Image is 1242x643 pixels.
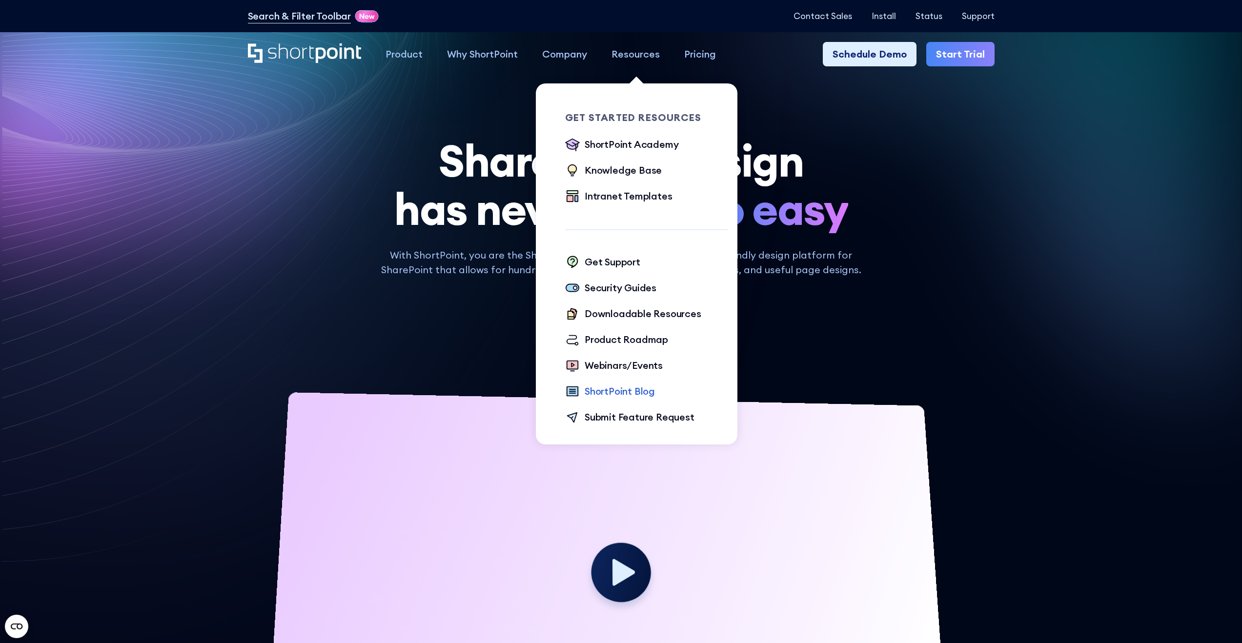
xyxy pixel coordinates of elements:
[684,47,716,61] div: Pricing
[530,42,599,66] a: Company
[248,9,351,23] a: Search & Filter Toolbar
[926,42,995,66] a: Start Trial
[565,306,701,322] a: Downloadable Resources
[373,42,435,66] a: Product
[565,163,662,179] a: Knowledge Base
[386,47,423,61] div: Product
[374,248,868,277] p: With ShortPoint, you are the SharePoint Designer. ShortPoint is a user-friendly design platform f...
[585,358,663,373] div: Webinars/Events
[585,281,656,295] div: Security Guides
[599,42,672,66] a: Resources
[435,42,530,66] a: Why ShortPoint
[1193,596,1242,643] iframe: Chat Widget
[565,113,728,122] div: Get Started Resources
[585,255,640,269] div: Get Support
[5,615,28,638] button: Open CMP widget
[565,410,694,426] a: Submit Feature Request
[565,137,678,153] a: ShortPoint Academy
[585,410,694,424] div: Submit Feature Request
[542,47,587,61] div: Company
[565,384,655,400] a: ShortPoint Blog
[611,47,660,61] div: Resources
[672,42,728,66] a: Pricing
[585,332,668,347] div: Product Roadmap
[585,163,662,178] div: Knowledge Base
[565,255,640,271] a: Get Support
[248,43,362,64] a: Home
[585,306,701,321] div: Downloadable Resources
[916,11,942,21] a: Status
[447,47,518,61] div: Why ShortPoint
[585,137,678,152] div: ShortPoint Academy
[585,189,672,203] div: Intranet Templates
[962,11,995,21] a: Support
[565,189,672,205] a: Intranet Templates
[698,185,848,233] span: so easy
[565,332,668,348] a: Product Roadmap
[565,358,663,374] a: Webinars/Events
[794,11,852,21] a: Contact Sales
[585,384,655,399] div: ShortPoint Blog
[565,281,656,297] a: Security Guides
[248,137,995,233] h1: SharePoint Design has never been
[872,11,896,21] a: Install
[823,42,916,66] a: Schedule Demo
